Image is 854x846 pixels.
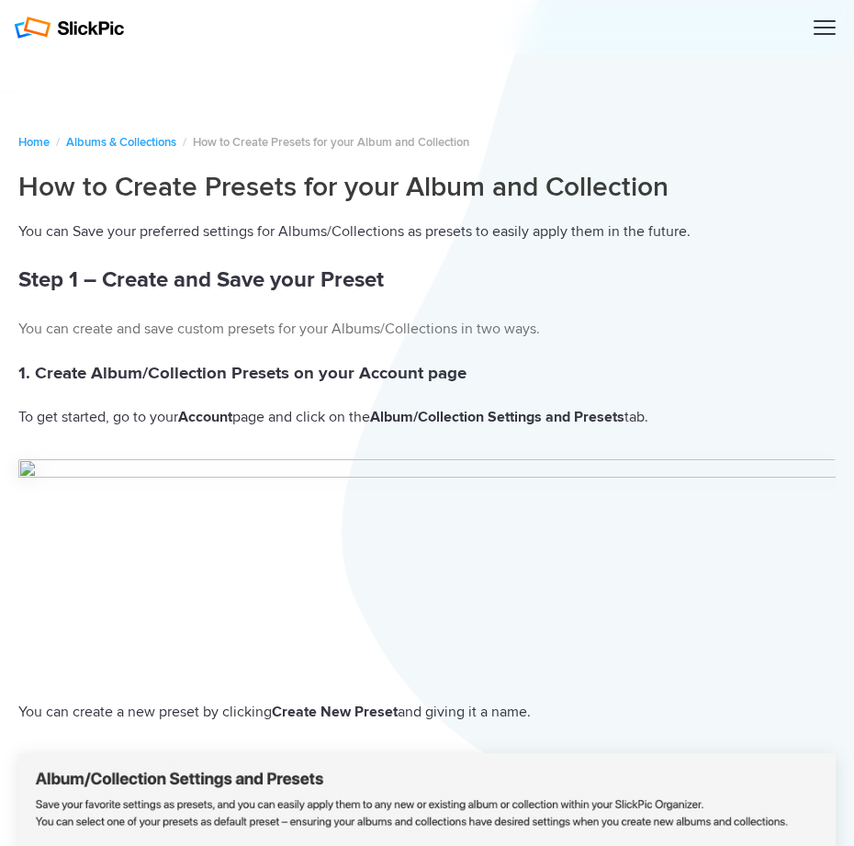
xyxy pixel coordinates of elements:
span: How to Create Presets for your Album and Collection [193,135,469,150]
p: You can create a new preset by clicking and giving it a name. [18,700,836,725]
span: / [56,135,60,150]
h1: How to Create Presets for your Album and Collection [18,170,836,205]
p: You can create and save custom presets for your Albums/Collections in two ways. [18,317,836,342]
strong: Album/Collection Settings and Presets [370,408,624,426]
h3: 1. Create Album/Collection Presets on your Account page [18,359,836,388]
a: Home [18,135,50,150]
strong: Create New Preset [272,703,398,721]
strong: Account [178,408,232,426]
a: Albums & Collections [66,135,176,150]
p: You can Save your preferred settings for Albums/Collections as presets to easily apply them in th... [18,220,836,244]
h2: Step 1 – Create and Save your Preset [18,262,836,299]
span: / [183,135,186,150]
p: To get started, go to your page and click on the tab. [18,405,836,430]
